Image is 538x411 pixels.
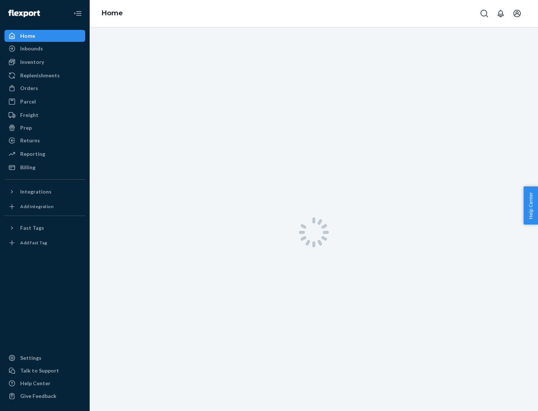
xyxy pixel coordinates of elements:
button: Open notifications [493,6,508,21]
div: Talk to Support [20,367,59,374]
a: Freight [4,109,85,121]
div: Give Feedback [20,392,56,400]
a: Billing [4,161,85,173]
div: Prep [20,124,32,132]
button: Talk to Support [4,365,85,377]
div: Integrations [20,188,52,195]
div: Billing [20,164,35,171]
button: Close Navigation [70,6,85,21]
a: Replenishments [4,69,85,81]
a: Inbounds [4,43,85,55]
a: Help Center [4,377,85,389]
div: Inventory [20,58,44,66]
a: Parcel [4,96,85,108]
a: Inventory [4,56,85,68]
div: Fast Tags [20,224,44,232]
div: Freight [20,111,38,119]
div: Settings [20,354,41,362]
div: Add Integration [20,203,53,210]
button: Open Search Box [477,6,492,21]
button: Integrations [4,186,85,198]
button: Fast Tags [4,222,85,234]
div: Home [20,32,35,40]
a: Add Integration [4,201,85,213]
a: Orders [4,82,85,94]
a: Reporting [4,148,85,160]
button: Open account menu [510,6,525,21]
div: Parcel [20,98,36,105]
a: Add Fast Tag [4,237,85,249]
a: Home [4,30,85,42]
a: Prep [4,122,85,134]
div: Replenishments [20,72,60,79]
img: Flexport logo [8,10,40,17]
div: Reporting [20,150,45,158]
div: Help Center [20,380,50,387]
a: Settings [4,352,85,364]
div: Orders [20,84,38,92]
a: Returns [4,135,85,146]
ol: breadcrumbs [96,3,129,24]
div: Returns [20,137,40,144]
div: Inbounds [20,45,43,52]
button: Give Feedback [4,390,85,402]
div: Add Fast Tag [20,240,47,246]
a: Home [102,9,123,17]
button: Help Center [523,186,538,225]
